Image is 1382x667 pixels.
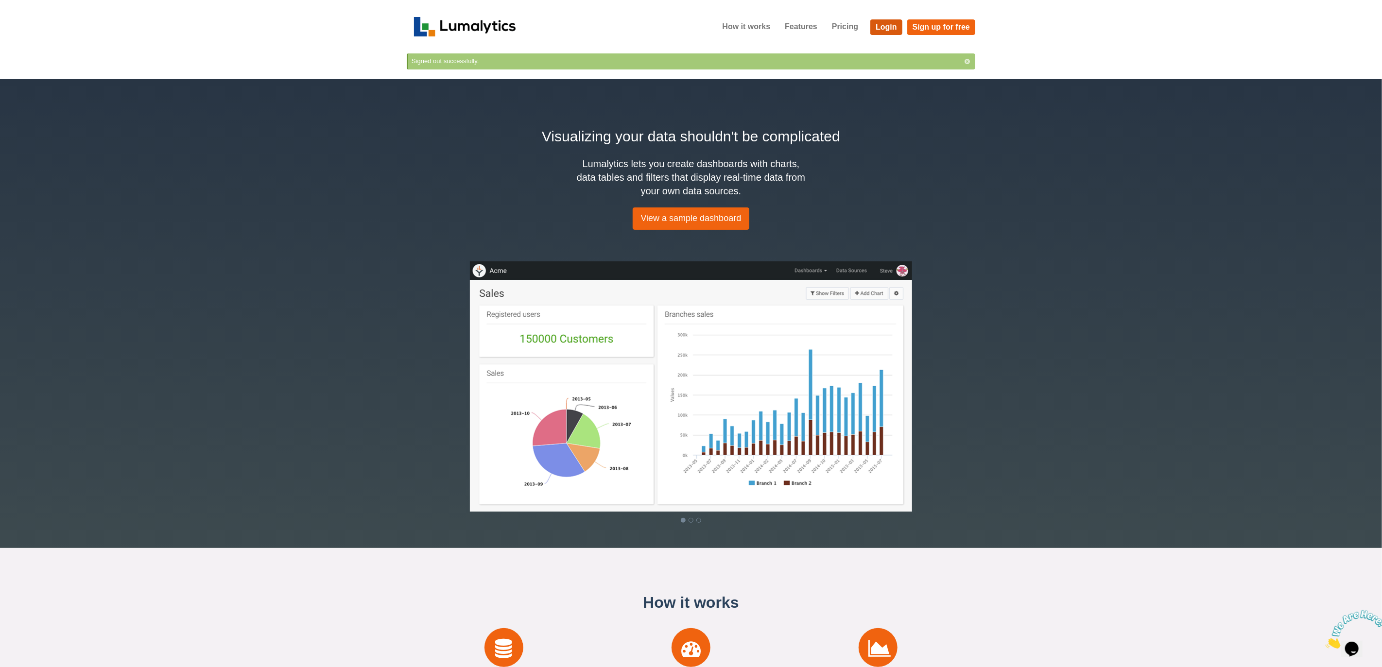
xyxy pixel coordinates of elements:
img: Chat attention grabber [4,4,64,42]
a: Sign up for free [907,19,975,35]
a: View a sample dashboard [633,207,750,230]
iframe: chat widget [1322,606,1382,652]
a: How it works [715,15,778,39]
a: Features [777,15,825,39]
a: Login [870,19,902,35]
div: Signed out successfully. [412,57,973,66]
a: Pricing [825,15,865,39]
h4: Lumalytics lets you create dashboards with charts, data tables and filters that display real-time... [574,157,808,198]
h2: Visualizing your data shouldn't be complicated [414,125,968,147]
img: lumalytics-screenshot-1-7a74361a8398877aa2597a69edf913cb7964058ba03049edb3fa55e2b5462593.png [470,261,912,512]
h3: How it works [414,594,968,611]
img: logo_v2-f34f87db3d4d9f5311d6c47995059ad6168825a3e1eb260e01c8041e89355404.png [414,17,516,36]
